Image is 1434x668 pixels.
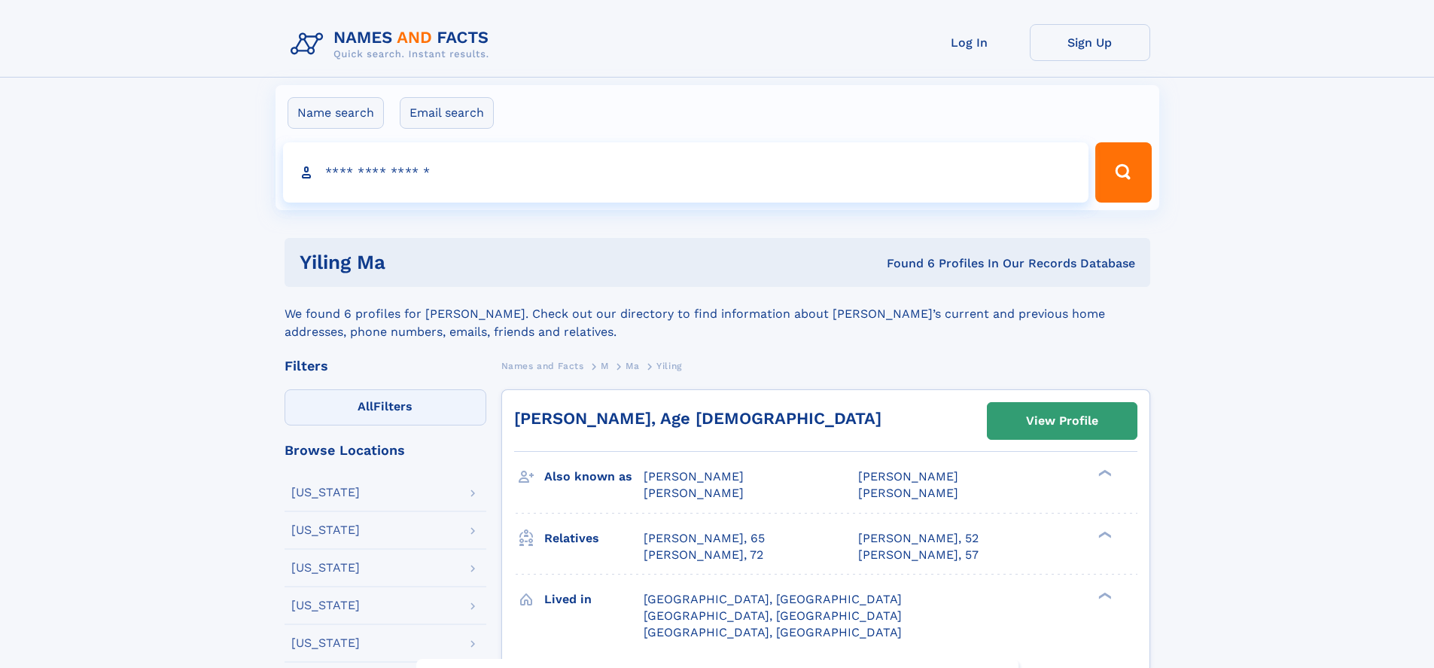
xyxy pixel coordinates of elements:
[283,142,1089,203] input: search input
[601,356,609,375] a: M
[300,253,636,272] h1: Yiling Ma
[858,530,979,547] a: [PERSON_NAME], 52
[626,356,639,375] a: Ma
[858,547,979,563] a: [PERSON_NAME], 57
[291,562,360,574] div: [US_STATE]
[626,361,639,371] span: Ma
[858,486,958,500] span: [PERSON_NAME]
[285,287,1150,341] div: We found 6 profiles for [PERSON_NAME]. Check out our directory to find information about [PERSON_...
[501,356,584,375] a: Names and Facts
[644,625,902,639] span: [GEOGRAPHIC_DATA], [GEOGRAPHIC_DATA]
[358,399,373,413] span: All
[644,486,744,500] span: [PERSON_NAME]
[285,359,486,373] div: Filters
[601,361,609,371] span: M
[644,547,763,563] a: [PERSON_NAME], 72
[400,97,494,129] label: Email search
[1095,468,1113,478] div: ❯
[288,97,384,129] label: Name search
[285,24,501,65] img: Logo Names and Facts
[285,444,486,457] div: Browse Locations
[909,24,1030,61] a: Log In
[1095,142,1151,203] button: Search Button
[291,487,360,499] div: [US_STATE]
[644,530,765,547] a: [PERSON_NAME], 65
[1030,24,1150,61] a: Sign Up
[291,637,360,649] div: [US_STATE]
[514,409,881,428] a: [PERSON_NAME], Age [DEMOGRAPHIC_DATA]
[656,361,682,371] span: Yiling
[636,255,1135,272] div: Found 6 Profiles In Our Records Database
[285,389,486,426] label: Filters
[988,403,1137,439] a: View Profile
[291,524,360,536] div: [US_STATE]
[1095,590,1113,600] div: ❯
[644,609,902,623] span: [GEOGRAPHIC_DATA], [GEOGRAPHIC_DATA]
[1095,529,1113,539] div: ❯
[544,587,644,612] h3: Lived in
[291,599,360,612] div: [US_STATE]
[544,464,644,490] h3: Also known as
[644,469,744,483] span: [PERSON_NAME]
[858,469,958,483] span: [PERSON_NAME]
[1026,404,1098,438] div: View Profile
[644,592,902,606] span: [GEOGRAPHIC_DATA], [GEOGRAPHIC_DATA]
[544,526,644,551] h3: Relatives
